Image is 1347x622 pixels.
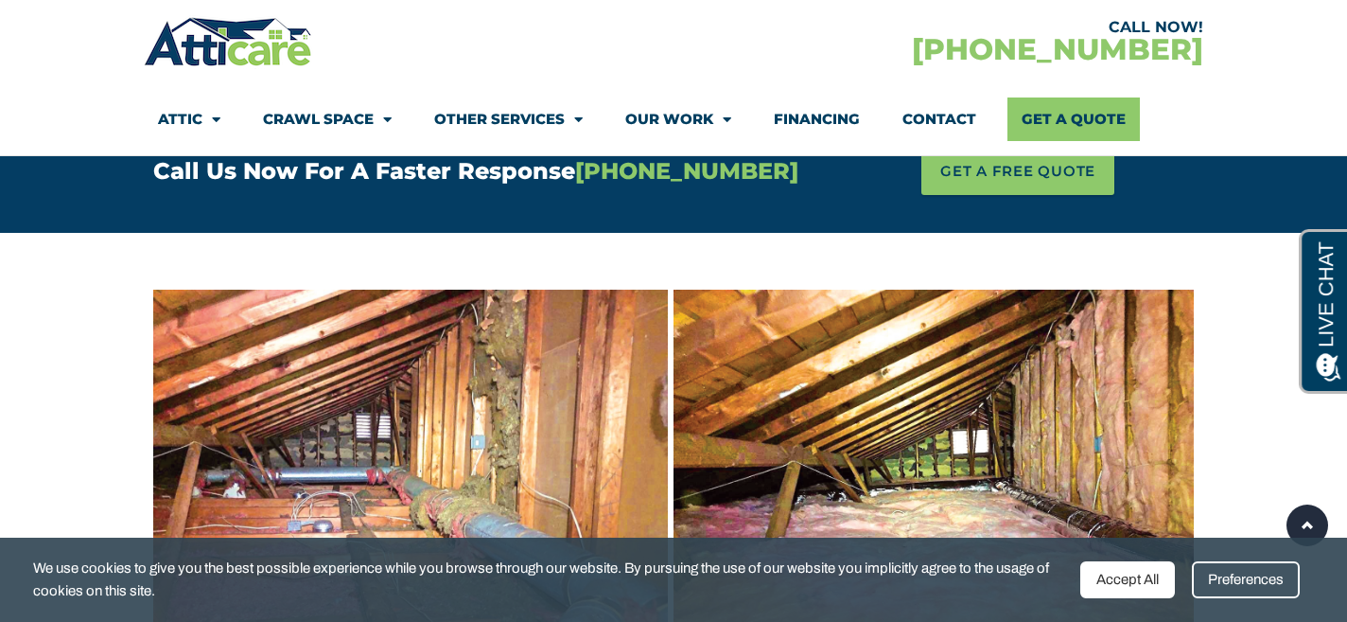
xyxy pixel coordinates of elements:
div: Accept All [1080,561,1175,598]
a: Other Services [434,98,583,141]
div: Preferences [1192,561,1300,598]
a: Attic [158,98,220,141]
a: Financing [774,98,860,141]
a: Crawl Space [263,98,392,141]
span: Opens a chat window [46,15,152,39]
a: Contact [902,98,976,141]
span: GET A FREE QUOTE [940,157,1095,186]
span: We use cookies to give you the best possible experience while you browse through our website. By ... [33,557,1065,603]
nav: Menu [158,98,1189,141]
a: GET A FREE QUOTE [921,148,1114,195]
h4: Call Us Now For A Faster Response [153,160,823,183]
div: CALL NOW! [673,20,1203,35]
a: Our Work [625,98,731,141]
span: [PHONE_NUMBER] [575,157,798,185]
a: Get A Quote [1007,98,1140,141]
